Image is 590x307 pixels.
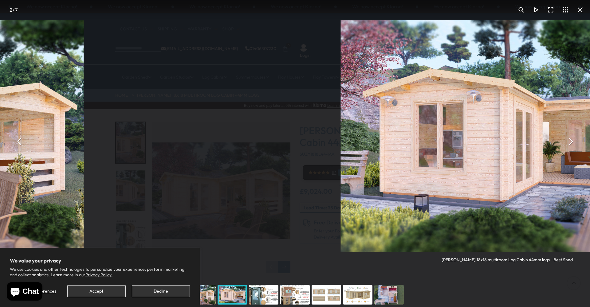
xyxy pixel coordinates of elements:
inbox-online-store-chat: Shopify online store chat [5,282,44,302]
a: Privacy Policy. [85,272,112,278]
button: Next [563,134,578,149]
span: 2 [10,6,13,13]
button: Accept [67,285,125,297]
button: Previous [12,134,27,149]
p: We use cookies and other technologies to personalize your experience, perform marketing, and coll... [10,266,190,278]
button: Toggle thumbnails [558,2,573,17]
button: Toggle zoom level [514,2,529,17]
div: [PERSON_NAME] 18x18 multiroom Log Cabin 44mm logs - Best Shed [442,252,573,263]
h2: We value your privacy [10,258,190,264]
span: 7 [15,6,18,13]
button: Close [573,2,588,17]
button: Decline [132,285,190,297]
div: / [2,2,25,17]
